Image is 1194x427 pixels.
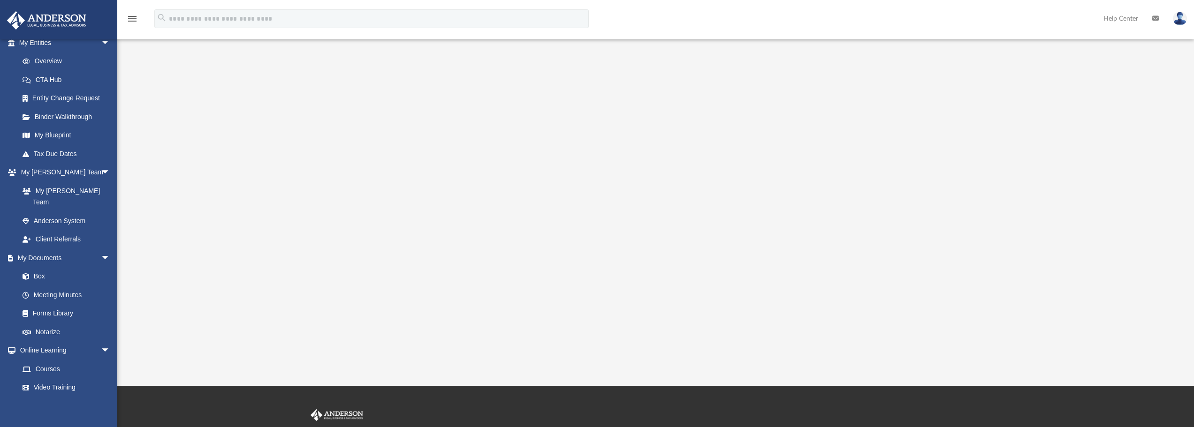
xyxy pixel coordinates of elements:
a: Box [13,267,115,286]
a: Entity Change Request [13,89,124,108]
a: Online Learningarrow_drop_down [7,341,120,360]
img: Anderson Advisors Platinum Portal [4,11,89,30]
a: Meeting Minutes [13,285,120,304]
i: search [157,13,167,23]
a: menu [127,18,138,24]
a: My Blueprint [13,126,120,145]
a: Forms Library [13,304,115,323]
a: My Entitiesarrow_drop_down [7,33,124,52]
img: User Pic [1173,12,1187,25]
span: arrow_drop_down [101,163,120,182]
a: Binder Walkthrough [13,107,124,126]
a: Anderson System [13,211,120,230]
a: Client Referrals [13,230,120,249]
span: arrow_drop_down [101,248,120,268]
a: My Documentsarrow_drop_down [7,248,120,267]
a: My [PERSON_NAME] Team [13,181,115,211]
a: My [PERSON_NAME] Teamarrow_drop_down [7,163,120,182]
a: Tax Due Dates [13,144,124,163]
img: Anderson Advisors Platinum Portal [309,409,365,421]
a: Notarize [13,322,120,341]
a: CTA Hub [13,70,124,89]
span: arrow_drop_down [101,33,120,52]
a: Courses [13,360,120,378]
a: Video Training [13,378,115,397]
span: arrow_drop_down [101,341,120,360]
a: Overview [13,52,124,71]
i: menu [127,13,138,24]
